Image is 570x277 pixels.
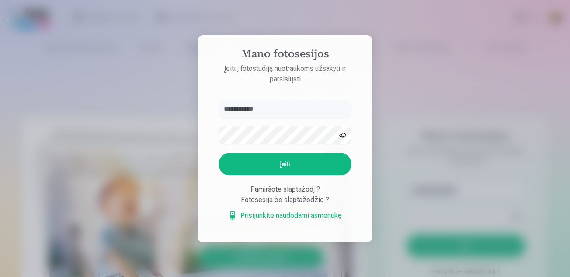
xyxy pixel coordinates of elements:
a: Prisijunkite naudodami asmenukę [228,210,342,221]
div: Fotosesija be slaptažodžio ? [219,195,351,205]
div: Pamiršote slaptažodį ? [219,184,351,195]
p: Įeiti į fotostudiją nuotraukoms užsakyti ir parsisiųsti [210,63,360,84]
button: Įeiti [219,153,351,175]
h4: Mano fotosesijos [210,48,360,63]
